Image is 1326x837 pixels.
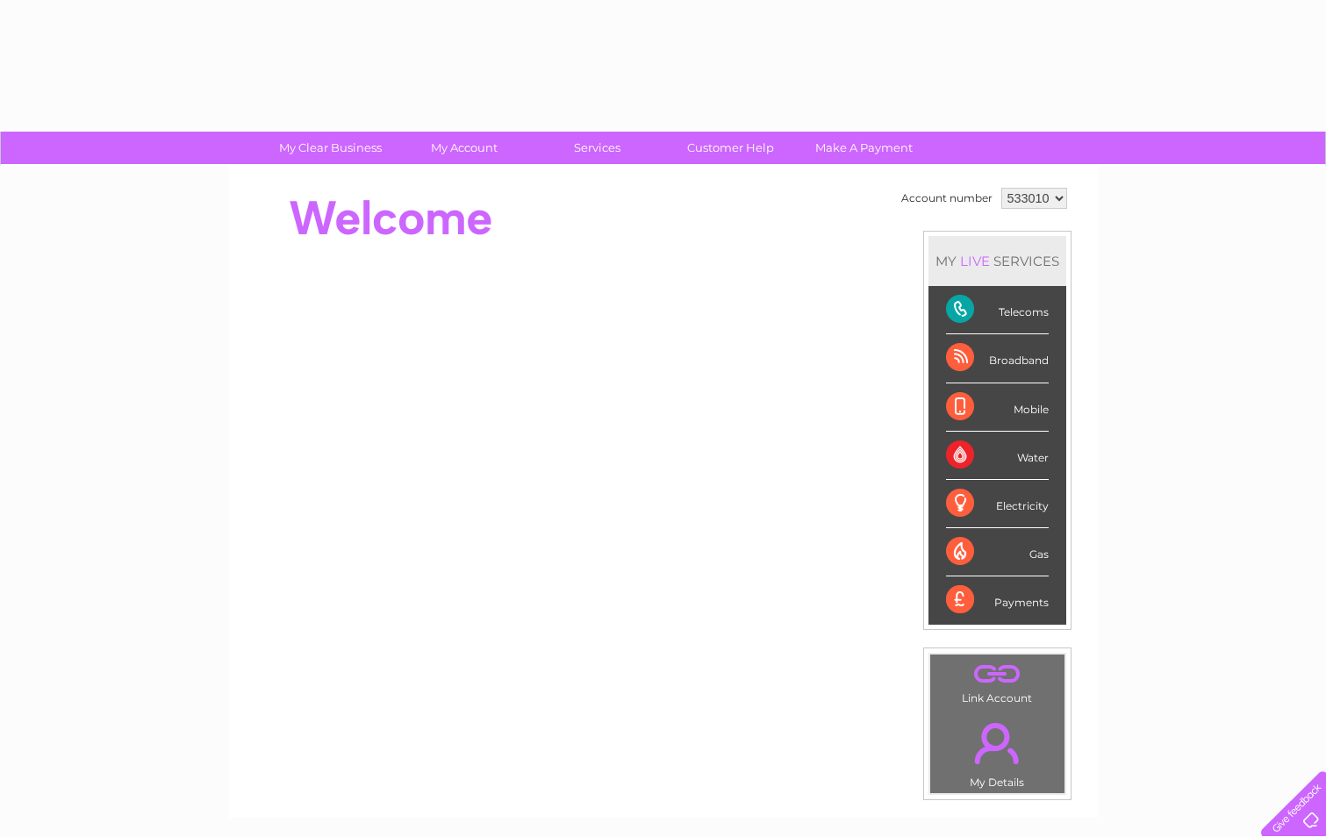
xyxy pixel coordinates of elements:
[792,132,936,164] a: Make A Payment
[957,253,993,269] div: LIVE
[658,132,803,164] a: Customer Help
[929,654,1065,709] td: Link Account
[946,383,1049,432] div: Mobile
[391,132,536,164] a: My Account
[946,286,1049,334] div: Telecoms
[928,236,1066,286] div: MY SERVICES
[946,480,1049,528] div: Electricity
[946,576,1049,624] div: Payments
[525,132,670,164] a: Services
[946,432,1049,480] div: Water
[935,659,1060,690] a: .
[946,334,1049,383] div: Broadband
[946,528,1049,576] div: Gas
[258,132,403,164] a: My Clear Business
[929,708,1065,794] td: My Details
[935,712,1060,774] a: .
[897,183,997,213] td: Account number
